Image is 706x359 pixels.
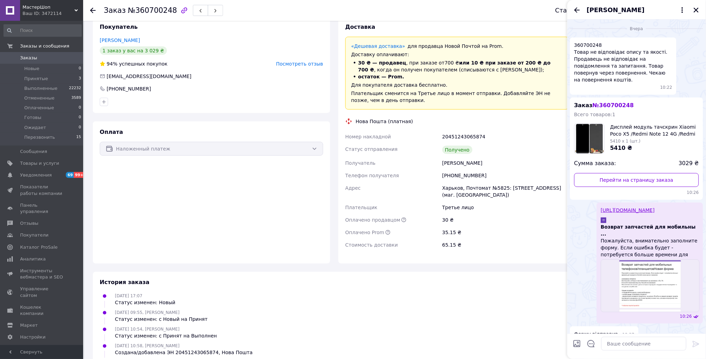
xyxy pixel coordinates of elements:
span: Доставка [345,24,376,30]
span: 3029 ₴ [679,160,699,168]
div: Создана/добавлена ЭН 20451243065874, Нова Пошта [115,349,253,356]
span: №360700248 [128,6,177,15]
span: 0 [79,105,81,111]
div: Для покупателя доставка бесплатно. [351,82,563,88]
div: 20451243065874 [441,130,570,143]
span: Статус отправления [345,146,398,152]
div: Вернуться назад [90,7,96,14]
span: Дисплей модуль тачскрин Xiaomi Poco X5 /Redmi Note 12 4G /Redmi Note 12 5G /Redmi Note 12 China ч... [610,123,699,137]
div: Статус изменен: с Принят на Выполнен [115,333,217,340]
span: Новые [24,66,39,72]
span: Посмотреть отзыв [276,61,323,67]
img: 4602884569_w100_h100_displej-modul-tachskrin.jpg [575,124,604,154]
span: 3 [79,76,81,82]
span: [PERSON_NAME] [587,6,645,15]
span: Выполненные [24,85,58,92]
span: 99+ [74,172,85,178]
span: 0 [79,66,81,72]
button: Назад [573,6,581,14]
span: [EMAIL_ADDRESS][DOMAIN_NAME] [107,74,192,79]
div: Ваш ID: 3472114 [23,10,83,17]
span: Заказы и сообщения [20,43,69,49]
div: 1 заказ у вас на 3 029 ₴ [100,46,167,55]
span: 5410 ₴ [610,145,633,151]
div: Харьков, Почтомат №5825: [STREET_ADDRESS] (маг. [GEOGRAPHIC_DATA]) [441,182,570,201]
div: [PERSON_NAME] [441,157,570,169]
button: Закрыть [692,6,700,14]
span: Уведомления [20,172,52,178]
span: Отзывы [20,220,38,226]
div: 65.15 ₴ [441,239,570,251]
span: Показатели работы компании [20,184,64,196]
span: [DATE] 10:54, [PERSON_NAME] [115,327,179,332]
button: Открыть шаблоны ответов [587,339,596,348]
div: успешных покупок [100,60,168,67]
span: остаток — Prom. [358,74,404,79]
span: 3589 [71,95,81,101]
div: Доставку оплачивают: [351,51,563,58]
div: 11.09.2025 [570,25,703,32]
span: Маркет [20,322,38,328]
span: Заказы [20,55,37,61]
span: Оплачено Prom [345,230,385,235]
span: 10:37 11.09.2025 [623,332,635,338]
span: Заказ [104,6,126,15]
span: Оплата [100,129,123,135]
span: Заказ [574,102,634,109]
span: [DATE] 09:55, [PERSON_NAME] [115,310,179,315]
div: 35.15 ₴ [441,226,570,239]
span: Пожалуйста, внимательно заполните форму. Если ошибка будет - потребуется больше времени для возвр... [601,237,699,258]
span: История заказа [100,279,150,286]
span: Настройки [20,334,45,340]
span: 30 ₴ — продавец [358,60,406,66]
span: 5410 x 1 (шт.) [610,139,641,144]
div: [PHONE_NUMBER] [441,169,570,182]
span: 94% [107,61,117,67]
span: Адрес [345,185,361,191]
span: 15 [76,134,81,140]
span: Телефон получателя [345,173,399,178]
span: Вчера [627,26,646,32]
span: Покупатели [20,232,48,238]
span: Получатель [345,160,376,166]
span: [DATE] 10:58, [PERSON_NAME] [115,344,179,349]
span: Товары и услуги [20,160,59,166]
span: Возврат запчастей для мобильны ... [601,223,699,237]
a: [URL][DOMAIN_NAME] [601,207,655,213]
div: Нова Пошта (платная) [354,118,415,125]
div: Третье лицо [441,201,570,214]
span: Плательщик [345,205,378,210]
span: Принятые [24,76,48,82]
span: 0 [79,114,81,121]
span: 10:26 11.09.2025 [680,314,692,319]
span: Покупатель [100,24,138,30]
span: Перезвонить [24,134,55,140]
span: 10:22 11.09.2025 [661,85,673,91]
button: [PERSON_NAME] [587,6,687,15]
div: Плательщик сменится на Третье лицо в момент отправки. Добавляйте ЭН не позже, чем в день отправки. [351,90,563,104]
div: Статус изменен: Новый [115,299,175,306]
div: для продавца Новой Почтой на Prom. [351,43,563,50]
span: 10:26 11.09.2025 [574,190,699,196]
span: Номер накладной [345,134,391,139]
span: Каталог ProSale [20,244,58,250]
span: [DATE] 17:07 [115,294,142,299]
span: 69 [66,172,74,178]
span: № 360700248 [593,102,634,109]
div: [PHONE_NUMBER] [106,85,152,92]
span: Отмененные [24,95,54,101]
div: Получено [442,146,473,154]
span: 0 [79,125,81,131]
span: 360700248 Товар не відповідає опису та якості. Продавець не відповідає на повідомлення та запитан... [574,42,672,83]
span: Оплачено продавцом [345,217,400,223]
span: Ожидает [24,125,46,131]
a: Перейти на страницу заказа [574,173,699,187]
span: Аналитика [20,256,46,262]
img: Возврат запчастей для мобильны ... [601,259,700,312]
span: Сообщения [20,148,47,155]
span: Управление сайтом [20,286,64,298]
span: или 10 ₴ при заказе от 200 ₴ до 700 ₴ [358,60,551,72]
div: Статус заказа [555,7,602,14]
span: Инструменты вебмастера и SEO [20,268,64,280]
span: Стоимость доставки [345,242,398,248]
